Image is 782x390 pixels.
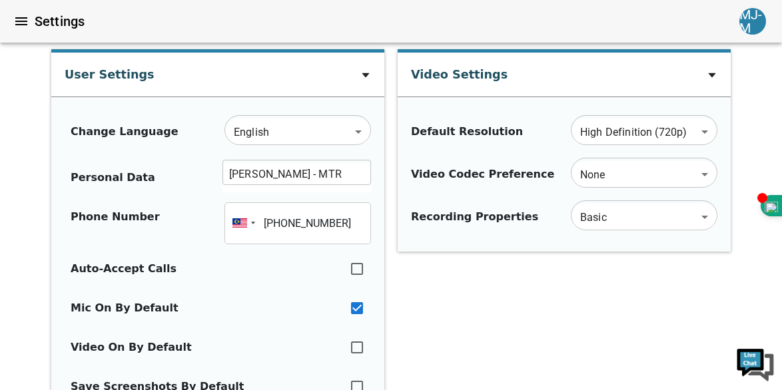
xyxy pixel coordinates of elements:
[71,170,155,186] div: Personal Data
[224,202,371,244] input: 1 (702) 123-4567
[7,254,254,300] textarea: Type your message and hit 'Enter'
[739,8,766,35] div: MJ-M
[23,62,56,95] img: d_736959983_company_1615157101543_736959983
[571,113,717,150] div: High Definition (720p)
[571,156,717,193] div: None
[71,300,179,316] div: Mic On By Default
[218,7,250,39] div: Minimize live chat window
[411,166,554,182] div: Video Codec Preference
[411,209,538,225] div: Recording Properties
[411,124,523,140] div: Default Resolution
[69,70,224,87] div: Chat with us now
[8,8,35,35] button: menu
[411,53,508,90] div: Video Settings
[71,261,177,277] div: Auto-Accept Calls
[35,11,85,32] h6: Settings
[571,198,717,236] div: Basic
[224,113,371,150] div: English
[77,112,184,247] span: We're online!
[224,202,259,244] div: Malaysia: + 60
[71,339,192,355] div: Video On By Default
[735,343,775,383] img: Chat Widget
[71,209,160,238] div: Phone Number
[65,53,155,90] div: User Settings
[71,124,179,140] div: Change Language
